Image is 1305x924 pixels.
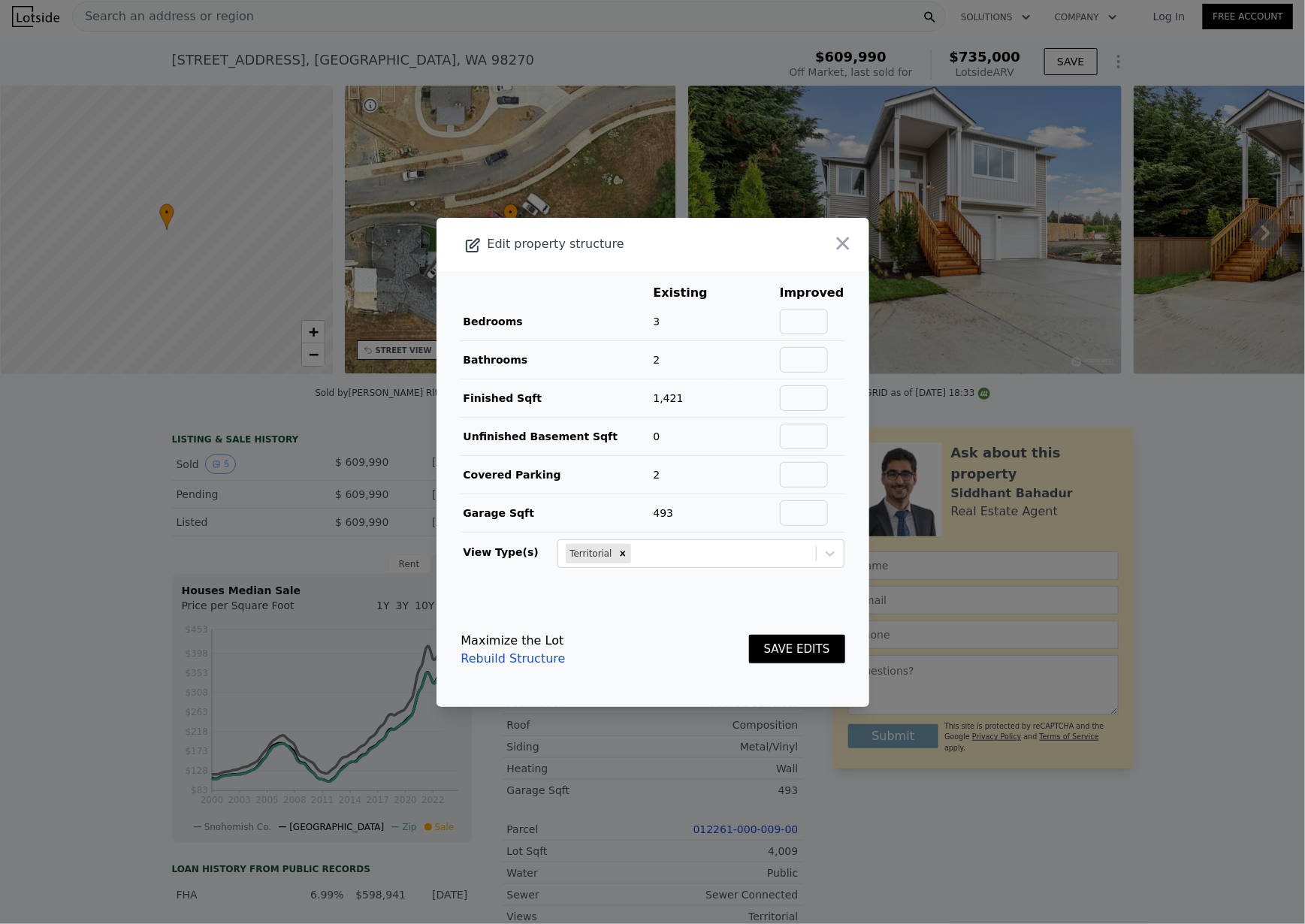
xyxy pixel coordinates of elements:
span: 3 [654,316,660,328]
span: 2 [654,469,660,481]
td: Covered Parking [461,455,653,494]
div: Maximize the Lot [461,632,566,650]
div: Territorial [566,544,615,563]
td: View Type(s) [461,533,557,569]
td: Bathrooms [461,340,653,379]
span: 493 [654,507,674,519]
span: 1,421 [654,392,684,404]
td: Bedrooms [461,303,653,341]
div: Edit property structure [437,234,783,255]
th: Improved [779,283,845,303]
button: SAVE EDITS [749,635,845,664]
td: Finished Sqft [461,379,653,417]
div: Remove Territorial [615,544,631,563]
span: 2 [654,354,660,366]
span: 0 [654,430,660,442]
th: Existing [653,283,731,303]
a: Rebuild Structure [461,650,566,668]
td: Garage Sqft [461,494,653,532]
td: Unfinished Basement Sqft [461,417,653,455]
